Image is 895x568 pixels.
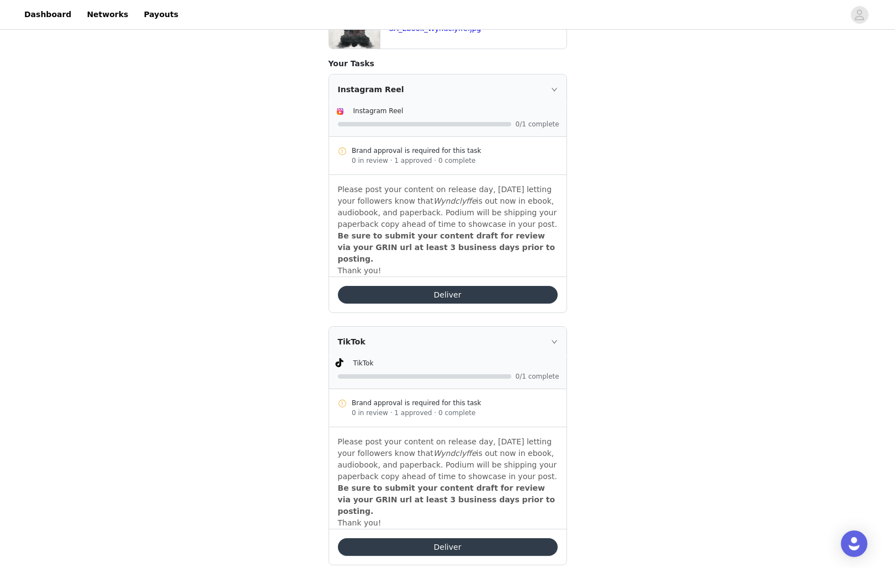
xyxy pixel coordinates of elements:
[338,484,555,516] strong: Be sure to submit your content draft for review via your GRIN url at least 3 business days prior ...
[433,449,476,458] em: Wyndclyffe
[352,146,558,156] div: Brand approval is required for this task
[854,6,865,24] div: avatar
[433,197,476,205] em: Wyndclyffe
[841,530,867,557] div: Open Intercom Messenger
[338,538,558,556] button: Deliver
[18,2,78,27] a: Dashboard
[352,398,558,408] div: Brand approval is required for this task
[338,231,555,263] strong: Be sure to submit your content draft for review via your GRIN url at least 3 business days prior ...
[338,265,558,277] p: Thank you!
[551,338,558,345] i: icon: right
[329,75,566,104] div: icon: rightInstagram Reel
[389,24,481,33] a: SA_Ebook_Wyndclyffe.jpg
[329,327,566,357] div: icon: rightTikTok
[137,2,185,27] a: Payouts
[338,184,558,230] p: Please post your content on release day, [DATE] letting your followers know that is out now in eb...
[352,408,558,418] div: 0 in review · 1 approved · 0 complete
[353,359,374,367] span: TikTok
[352,156,558,166] div: 0 in review · 1 approved · 0 complete
[80,2,135,27] a: Networks
[338,517,558,529] p: Thank you!
[516,373,560,380] span: 0/1 complete
[338,286,558,304] button: Deliver
[353,107,404,115] span: Instagram Reel
[336,107,345,116] img: Instagram Reels Icon
[516,121,560,128] span: 0/1 complete
[329,58,567,70] h4: Your Tasks
[551,86,558,93] i: icon: right
[338,436,558,482] p: Please post your content on release day, [DATE] letting your followers know that is out now in eb...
